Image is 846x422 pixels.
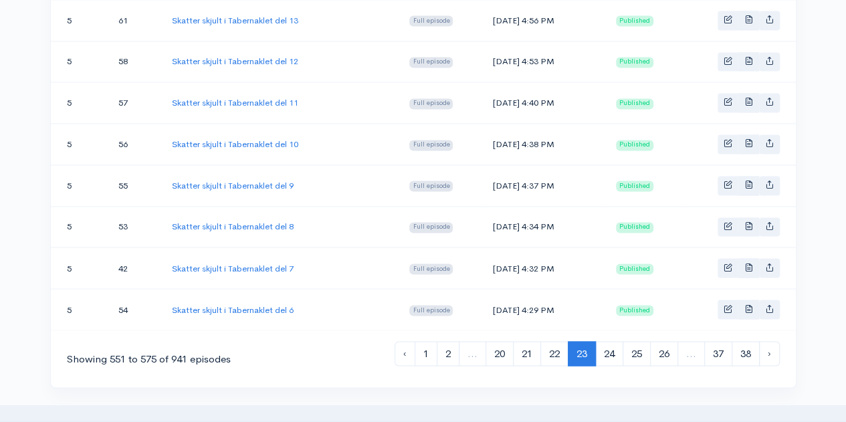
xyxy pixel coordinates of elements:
span: Full episode [409,15,453,26]
a: 38 [732,341,760,366]
div: Basic example [718,258,780,278]
a: 2 [437,341,459,366]
a: Skatter skjult i Tabernaklet del 12 [172,56,298,67]
a: 22 [540,341,568,366]
span: Full episode [409,57,453,68]
span: Published [616,98,653,109]
div: Showing 551 to 575 of 941 episodes [67,351,231,366]
td: 5 [51,41,108,82]
span: Full episode [409,222,453,233]
a: Skatter skjult i Tabernaklet del 13 [172,15,298,26]
td: [DATE] 4:34 PM [482,206,605,247]
td: 5 [51,289,108,330]
span: Published [616,15,653,26]
a: Skatter skjult i Tabernaklet del 6 [172,304,294,315]
span: Full episode [409,305,453,316]
span: Published [616,222,653,233]
a: Skatter skjult i Tabernaklet del 8 [172,221,294,232]
div: Basic example [718,300,780,319]
td: [DATE] 4:37 PM [482,165,605,206]
div: Basic example [718,93,780,112]
a: Next » [759,341,780,366]
td: 5 [51,124,108,165]
td: [DATE] 4:38 PM [482,124,605,165]
a: 21 [513,341,541,366]
a: 37 [704,341,732,366]
td: [DATE] 4:53 PM [482,41,605,82]
td: [DATE] 4:40 PM [482,82,605,124]
td: 5 [51,82,108,124]
span: Published [616,305,653,316]
span: Published [616,57,653,68]
a: 26 [650,341,678,366]
span: Published [616,140,653,150]
a: Skatter skjult i Tabernaklet del 9 [172,180,294,191]
td: [DATE] 4:32 PM [482,247,605,289]
td: 57 [108,82,161,124]
td: 42 [108,247,161,289]
span: Full episode [409,263,453,274]
a: 25 [623,341,651,366]
td: 5 [51,206,108,247]
div: Basic example [718,52,780,72]
td: 55 [108,165,161,206]
div: Basic example [718,134,780,154]
a: 1 [415,341,437,366]
td: 54 [108,289,161,330]
a: 20 [486,341,514,366]
span: 23 [568,341,596,366]
a: Skatter skjult i Tabernaklet del 10 [172,138,298,150]
td: 58 [108,41,161,82]
div: Basic example [718,176,780,195]
td: 5 [51,247,108,289]
span: Published [616,263,653,274]
a: « Previous [395,341,415,366]
div: Basic example [718,217,780,237]
td: 53 [108,206,161,247]
div: Basic example [718,11,780,30]
td: [DATE] 4:29 PM [482,289,605,330]
span: Published [616,181,653,191]
td: 56 [108,124,161,165]
span: Full episode [409,181,453,191]
a: Skatter skjult i Tabernaklet del 11 [172,97,298,108]
span: Full episode [409,98,453,109]
a: Skatter skjult i Tabernaklet del 7 [172,262,294,274]
span: Full episode [409,140,453,150]
td: 5 [51,165,108,206]
a: 24 [595,341,623,366]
